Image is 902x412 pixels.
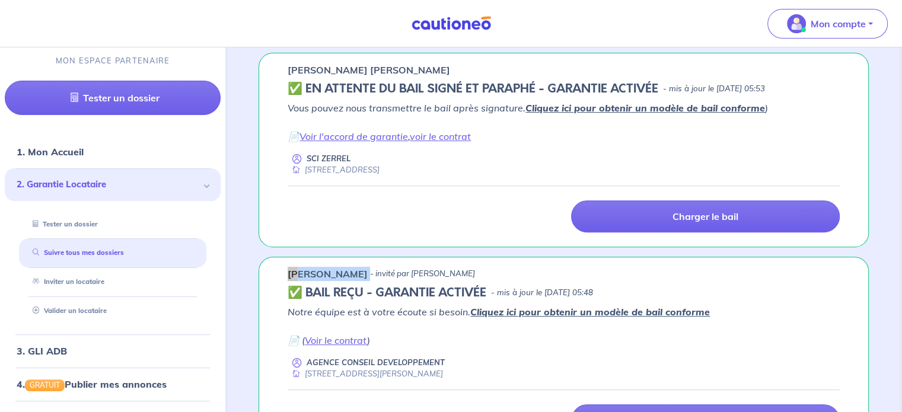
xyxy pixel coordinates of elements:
a: Inviter un locataire [28,278,104,286]
div: Tester un dossier [19,215,206,234]
span: 2. Garantie Locataire [17,178,200,192]
a: Cliquez ici pour obtenir un modèle de bail conforme [470,306,710,318]
p: Mon compte [811,17,866,31]
p: Charger le bail [672,210,738,222]
p: SCI ZERREL [307,153,350,164]
div: state: CONTRACT-VALIDATED, Context: IN-LANDLORD,IS-GL-CAUTION-IN-LANDLORD [288,286,840,300]
a: voir le contrat [410,130,471,142]
div: [STREET_ADDRESS][PERSON_NAME] [288,368,443,379]
div: 1. Mon Accueil [5,140,221,164]
h5: ✅ BAIL REÇU - GARANTIE ACTIVÉE [288,286,486,300]
em: Notre équipe est à votre écoute si besoin. [288,306,710,318]
a: Tester un dossier [28,220,98,228]
a: Suivre tous mes dossiers [28,249,124,257]
a: 1. Mon Accueil [17,146,84,158]
div: Inviter un locataire [19,273,206,292]
p: - invité par [PERSON_NAME] [370,268,475,280]
a: Voir l'accord de garantie [299,130,408,142]
img: illu_account_valid_menu.svg [787,14,806,33]
em: 📄 ( ) [288,334,370,346]
p: - mis à jour le [DATE] 05:48 [491,287,593,299]
a: Charger le bail [571,200,840,232]
p: MON ESPACE PARTENAIRE [56,56,170,67]
div: 3. GLI ADB [5,339,221,363]
a: Cliquez ici pour obtenir un modèle de bail conforme [525,102,765,114]
div: Valider un locataire [19,302,206,321]
button: illu_account_valid_menu.svgMon compte [767,9,888,39]
a: 4.GRATUITPublier mes annonces [17,378,167,390]
p: AGENCE CONSEIL DEVELOPPEMENT [307,357,445,368]
em: Vous pouvez nous transmettre le bail après signature. ) [288,102,768,114]
a: 3. GLI ADB [17,345,67,357]
div: Suivre tous mes dossiers [19,244,206,263]
p: - mis à jour le [DATE] 05:53 [663,83,765,95]
a: Voir le contrat [305,334,367,346]
a: Tester un dossier [5,81,221,116]
h5: ✅️️️ EN ATTENTE DU BAIL SIGNÉ ET PARAPHÉ - GARANTIE ACTIVÉE [288,82,658,96]
img: Cautioneo [407,16,496,31]
a: Valider un locataire [28,307,107,315]
div: 4.GRATUITPublier mes annonces [5,372,221,396]
div: [STREET_ADDRESS] [288,164,380,175]
div: state: CONTRACT-SIGNED, Context: IN-LANDLORD,IN-LANDLORD [288,82,840,96]
p: [PERSON_NAME] [288,267,368,281]
div: 2. Garantie Locataire [5,169,221,202]
em: 📄 , [288,130,471,142]
p: [PERSON_NAME] [PERSON_NAME] [288,63,450,77]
